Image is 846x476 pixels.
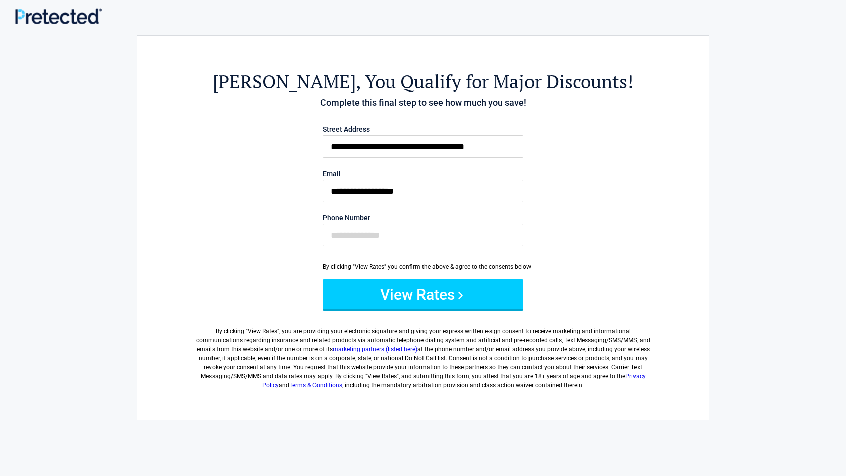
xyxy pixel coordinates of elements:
[323,126,523,133] label: Street Address
[213,69,356,94] span: [PERSON_NAME]
[192,319,654,390] label: By clicking " ", you are providing your electronic signature and giving your express written e-si...
[333,346,417,353] a: marketing partners (listed here)
[192,69,654,94] h2: , You Qualify for Major Discounts!
[15,8,102,24] img: Main Logo
[323,279,523,309] button: View Rates
[248,328,277,335] span: View Rates
[323,214,523,221] label: Phone Number
[323,262,523,271] div: By clicking "View Rates" you confirm the above & agree to the consents below
[323,170,523,177] label: Email
[192,96,654,109] h4: Complete this final step to see how much you save!
[289,382,342,389] a: Terms & Conditions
